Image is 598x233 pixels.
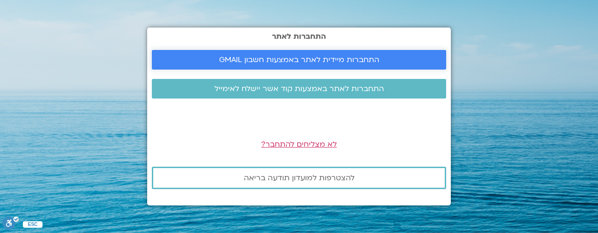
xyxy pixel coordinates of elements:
[219,56,379,64] span: התחברות מיידית לאתר באמצעות חשבון GMAIL
[152,79,446,99] a: התחברות לאתר באמצעות קוד אשר יישלח לאימייל
[152,50,446,70] a: התחברות מיידית לאתר באמצעות חשבון GMAIL
[214,85,384,93] span: התחברות לאתר באמצעות קוד אשר יישלח לאימייל
[244,174,355,182] span: להצטרפות למועדון תודעה בריאה
[261,139,337,149] a: לא מצליחים להתחבר?
[152,32,446,41] h2: התחברות לאתר
[152,167,446,189] a: להצטרפות למועדון תודעה בריאה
